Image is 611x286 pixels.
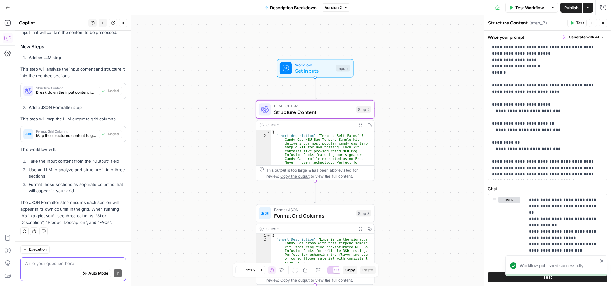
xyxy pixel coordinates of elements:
[600,258,604,263] button: close
[569,34,599,40] span: Generate with AI
[345,267,355,273] span: Copy
[484,31,611,44] div: Write your prompt
[529,20,547,26] span: ( step_2 )
[20,245,50,254] button: Execution
[20,66,126,79] p: This step will analyze the input content and structure it into the required sections.
[488,186,607,192] label: Chat
[343,266,357,274] button: Copy
[107,131,119,137] span: Added
[274,212,354,220] span: Format Grid Columns
[80,269,111,277] button: Auto Mode
[314,78,316,100] g: Edge from start to step_2
[356,210,371,217] div: Step 3
[280,278,309,282] span: Copy the output
[488,272,607,282] button: Test
[36,133,96,139] span: Map the structured content to grid columns
[314,181,316,203] g: Edge from step_2 to step_3
[488,20,528,26] textarea: Structure Content
[261,3,320,13] button: Description Breakdown
[564,4,579,11] span: Publish
[274,207,354,213] span: Format JSON
[560,33,607,41] button: Generate with AI
[567,19,587,27] button: Test
[29,247,47,252] span: Execution
[266,167,371,179] div: This output is too large & has been abbreviated for review. to view the full content.
[19,20,87,26] div: Copilot
[505,3,548,13] button: Test Workflow
[20,43,126,51] h3: New Steps
[560,3,582,13] button: Publish
[295,62,333,68] span: Workflow
[360,266,376,274] button: Paste
[256,238,271,264] div: 2
[295,67,333,75] span: Set Inputs
[256,234,271,238] div: 1
[266,234,270,238] span: Toggle code folding, rows 1 through 4
[520,262,598,269] div: Workflow published successfully
[256,130,271,134] div: 1
[256,59,375,78] div: WorkflowSet InputsInputs
[256,134,271,180] div: 2
[256,100,375,181] div: LLM · GPT-4.1Structure ContentStep 2Output{ "short_description":"Terpene Belt Farms' 5 Candy Gas ...
[20,116,126,122] p: This step will map the LLM output to grid columns.
[36,86,96,90] span: Structure Content
[29,105,82,110] strong: Add a JSON Formatter step
[256,204,375,285] div: Format JSONFormat Grid ColumnsStep 3Output{ "Short Description":"Experience the signature Candy G...
[270,4,317,11] span: Description Breakdown
[29,55,61,60] strong: Add an LLM step
[362,267,373,273] span: Paste
[498,197,520,203] button: user
[99,130,122,138] button: Added
[20,199,126,226] p: The JSON Formatter step ensures each section will appear in its own column in the grid. When runn...
[99,87,122,95] button: Added
[266,122,354,128] div: Output
[36,90,96,95] span: Break down the input content into structured sections
[274,103,354,109] span: LLM · GPT-4.1
[274,108,354,116] span: Structure Content
[266,271,371,283] div: This output is too large & has been abbreviated for review. to view the full content.
[20,146,126,153] p: This workflow will:
[27,167,126,179] li: Use an LLM to analyze and structure it into three sections
[266,226,354,232] div: Output
[325,5,342,10] span: Version 2
[322,3,350,12] button: Version 2
[107,88,119,94] span: Added
[280,174,309,178] span: Copy the output
[336,65,350,72] div: Inputs
[246,268,255,273] span: 120%
[27,158,126,164] li: Take the input content from the "Output" field
[266,130,270,134] span: Toggle code folding, rows 1 through 4
[27,181,126,194] li: Format those sections as separate columns that will appear in your grid
[36,130,96,133] span: Format Grid Columns
[576,20,584,26] span: Test
[88,270,108,276] span: Auto Mode
[543,274,552,280] span: Test
[515,4,544,11] span: Test Workflow
[356,106,371,113] div: Step 2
